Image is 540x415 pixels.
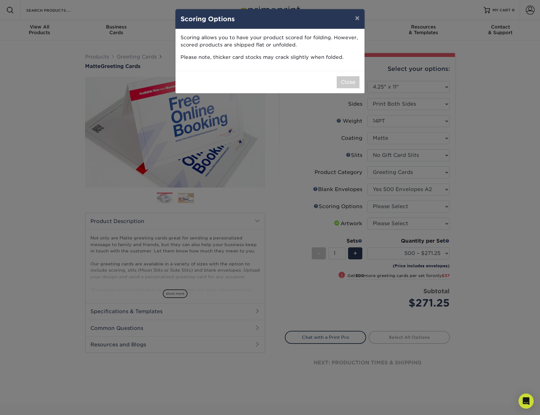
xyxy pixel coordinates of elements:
button: × [350,9,365,27]
p: Scoring allows you to have your product scored for folding. However, scored products are shipped ... [181,34,359,49]
button: Close [337,76,359,88]
h4: Scoring Options [181,14,359,24]
div: Open Intercom Messenger [519,393,534,409]
p: Please note, thicker card stocks may crack slightly when folded. [181,54,359,61]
